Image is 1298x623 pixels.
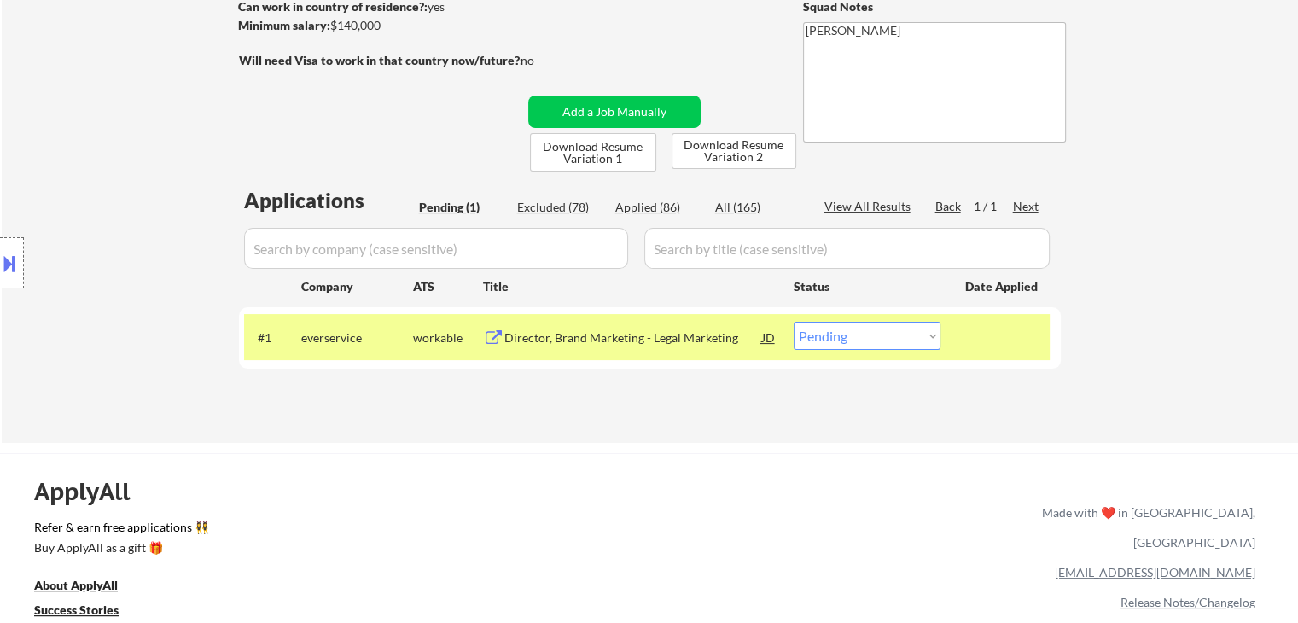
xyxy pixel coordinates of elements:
div: 1 / 1 [974,198,1013,215]
strong: Minimum salary: [238,18,330,32]
input: Search by company (case sensitive) [244,228,628,269]
div: Date Applied [965,278,1040,295]
button: Download Resume Variation 2 [672,133,796,169]
div: everservice [301,329,413,346]
input: Search by title (case sensitive) [644,228,1050,269]
div: Applied (86) [615,199,701,216]
div: Excluded (78) [517,199,602,216]
div: All (165) [715,199,800,216]
div: Buy ApplyAll as a gift 🎁 [34,542,205,554]
a: About ApplyAll [34,577,142,598]
strong: Will need Visa to work in that country now/future?: [239,53,523,67]
a: Buy ApplyAll as a gift 🎁 [34,539,205,561]
div: View All Results [824,198,916,215]
div: Applications [244,190,413,211]
div: Pending (1) [419,199,504,216]
a: Refer & earn free applications 👯‍♀️ [34,521,685,539]
a: Release Notes/Changelog [1120,595,1255,609]
div: ApplyAll [34,477,149,506]
div: Made with ❤️ in [GEOGRAPHIC_DATA], [GEOGRAPHIC_DATA] [1035,498,1255,557]
div: Next [1013,198,1040,215]
a: [EMAIL_ADDRESS][DOMAIN_NAME] [1055,565,1255,579]
u: About ApplyAll [34,578,118,592]
div: $140,000 [238,17,522,34]
div: Company [301,278,413,295]
a: Success Stories [34,602,142,623]
u: Success Stories [34,603,119,617]
div: ATS [413,278,483,295]
div: no [521,52,569,69]
div: Title [483,278,777,295]
div: Director, Brand Marketing - Legal Marketing [504,329,762,346]
div: Status [794,271,940,301]
div: Back [935,198,963,215]
button: Add a Job Manually [528,96,701,128]
div: workable [413,329,483,346]
div: JD [760,322,777,352]
button: Download Resume Variation 1 [530,133,656,172]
